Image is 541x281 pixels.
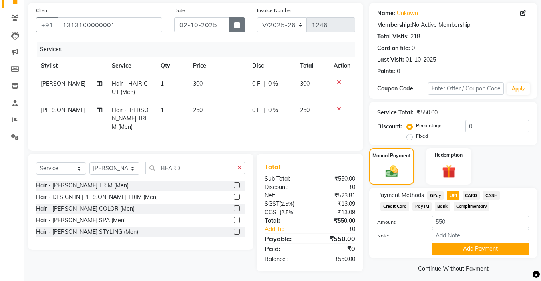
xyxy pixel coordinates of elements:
[265,209,280,216] span: CGST
[371,232,426,239] label: Note:
[412,44,415,52] div: 0
[377,44,410,52] div: Card on file:
[377,56,404,64] div: Last Visit:
[268,106,278,114] span: 0 %
[310,191,361,200] div: ₹523.81
[107,57,156,75] th: Service
[377,84,428,93] div: Coupon Code
[259,234,310,243] div: Payable:
[161,80,164,87] span: 1
[377,9,395,18] div: Name:
[310,244,361,253] div: ₹0
[329,57,355,75] th: Action
[416,132,428,140] label: Fixed
[174,7,185,14] label: Date
[319,225,362,233] div: ₹0
[372,152,411,159] label: Manual Payment
[382,164,402,179] img: _cash.svg
[193,106,203,114] span: 250
[252,106,260,114] span: 0 F
[112,80,148,96] span: Hair - HAIR CUT (Men)
[259,175,310,183] div: Sub Total:
[259,208,310,217] div: ( )
[41,80,86,87] span: [PERSON_NAME]
[145,162,234,174] input: Search or Scan
[265,163,283,171] span: Total
[310,208,361,217] div: ₹13.09
[377,32,409,41] div: Total Visits:
[161,106,164,114] span: 1
[371,219,426,226] label: Amount:
[432,243,529,255] button: Add Payment
[281,201,293,207] span: 2.5%
[377,108,414,117] div: Service Total:
[417,108,438,117] div: ₹550.00
[377,21,412,29] div: Membership:
[397,9,418,18] a: Unkown
[432,229,529,241] input: Add Note
[377,67,395,76] div: Points:
[295,57,329,75] th: Total
[259,217,310,225] div: Total:
[377,122,402,131] div: Discount:
[397,67,400,76] div: 0
[36,205,135,213] div: Hair - [PERSON_NAME] COLOR (Men)
[36,228,138,236] div: Hair - [PERSON_NAME] STYLING (Men)
[268,80,278,88] span: 0 %
[36,193,158,201] div: Hair - DESIGN IN [PERSON_NAME] TRIM (Men)
[483,191,500,200] span: CASH
[410,32,420,41] div: 218
[310,200,361,208] div: ₹13.09
[263,106,265,114] span: |
[247,57,295,75] th: Disc
[300,106,310,114] span: 250
[252,80,260,88] span: 0 F
[265,200,279,207] span: SGST
[371,265,535,273] a: Continue Without Payment
[310,183,361,191] div: ₹0
[37,42,361,57] div: Services
[259,200,310,208] div: ( )
[310,255,361,263] div: ₹550.00
[257,7,292,14] label: Invoice Number
[259,191,310,200] div: Net:
[428,82,504,95] input: Enter Offer / Coupon Code
[454,202,490,211] span: Complimentary
[36,17,58,32] button: +91
[427,191,444,200] span: GPay
[377,191,424,199] span: Payment Methods
[406,56,436,64] div: 01-10-2025
[36,7,49,14] label: Client
[259,183,310,191] div: Discount:
[438,163,460,180] img: _gift.svg
[310,234,361,243] div: ₹550.00
[377,21,529,29] div: No Active Membership
[36,181,129,190] div: Hair - [PERSON_NAME] TRIM (Men)
[112,106,149,130] span: Hair - [PERSON_NAME] TRIM (Men)
[412,202,432,211] span: PayTM
[188,57,247,75] th: Price
[58,17,162,32] input: Search by Name/Mobile/Email/Code
[432,216,529,228] input: Amount
[435,151,463,159] label: Redemption
[310,175,361,183] div: ₹550.00
[156,57,188,75] th: Qty
[300,80,310,87] span: 300
[447,191,459,200] span: UPI
[259,244,310,253] div: Paid:
[435,202,450,211] span: Bank
[463,191,480,200] span: CARD
[259,255,310,263] div: Balance :
[310,217,361,225] div: ₹550.00
[380,202,409,211] span: Credit Card
[36,57,107,75] th: Stylist
[41,106,86,114] span: [PERSON_NAME]
[36,216,126,225] div: Hair - [PERSON_NAME] SPA (Men)
[263,80,265,88] span: |
[416,122,442,129] label: Percentage
[507,83,530,95] button: Apply
[259,225,318,233] a: Add Tip
[193,80,203,87] span: 300
[281,209,293,215] span: 2.5%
